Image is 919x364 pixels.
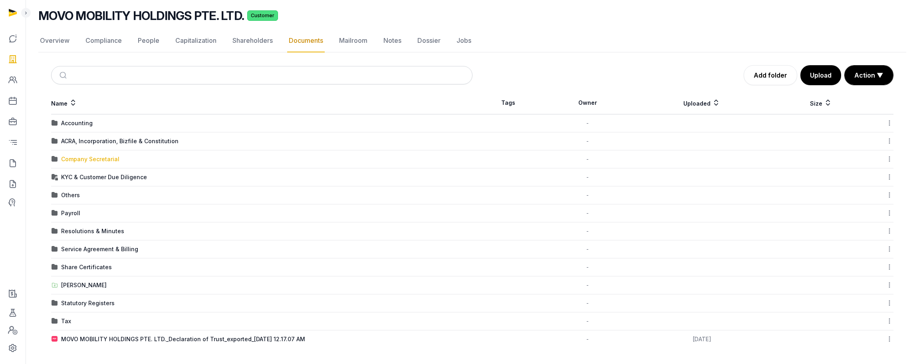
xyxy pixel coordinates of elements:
[800,65,841,85] button: Upload
[544,258,631,276] td: -
[136,29,161,52] a: People
[38,8,244,23] h2: MOVO MOBILITY HOLDINGS PTE. LTD.
[544,168,631,186] td: -
[544,276,631,294] td: -
[52,264,58,270] img: folder.svg
[52,210,58,216] img: folder.svg
[61,299,115,307] div: Statutory Registers
[52,300,58,306] img: folder.svg
[472,92,544,114] th: Tags
[544,330,631,348] td: -
[52,336,58,342] img: pdf.svg
[84,29,123,52] a: Compliance
[845,66,893,85] button: Action ▼
[544,204,631,222] td: -
[61,209,80,217] div: Payroll
[544,222,631,240] td: -
[52,228,58,234] img: folder.svg
[544,240,631,258] td: -
[544,186,631,204] td: -
[631,92,773,114] th: Uploaded
[52,192,58,198] img: folder.svg
[61,173,147,181] div: KYC & Customer Due Diligence
[52,174,58,180] img: folder-locked-icon.svg
[52,318,58,324] img: folder.svg
[55,66,73,84] button: Submit
[544,92,631,114] th: Owner
[772,92,869,114] th: Size
[247,10,278,21] span: Customer
[61,263,112,271] div: Share Certificates
[52,138,58,144] img: folder.svg
[38,29,906,52] nav: Tabs
[61,281,107,289] div: [PERSON_NAME]
[61,137,179,145] div: ACRA, Incorporation, Bizfile & Constitution
[544,132,631,150] td: -
[544,312,631,330] td: -
[61,155,119,163] div: Company Secretarial
[38,29,71,52] a: Overview
[52,120,58,126] img: folder.svg
[231,29,274,52] a: Shareholders
[544,114,631,132] td: -
[174,29,218,52] a: Capitalization
[744,65,797,85] a: Add folder
[287,29,325,52] a: Documents
[52,282,58,288] img: folder-upload.svg
[455,29,473,52] a: Jobs
[337,29,369,52] a: Mailroom
[61,335,305,343] div: MOVO MOBILITY HOLDINGS PTE. LTD._Declaration of Trust_exported_[DATE] 12.17.07 AM
[61,191,80,199] div: Others
[693,336,711,342] span: [DATE]
[61,317,71,325] div: Tax
[51,92,472,114] th: Name
[544,294,631,312] td: -
[416,29,442,52] a: Dossier
[544,150,631,168] td: -
[61,245,138,253] div: Service Agreement & Billing
[61,227,124,235] div: Resolutions & Minutes
[61,119,93,127] div: Accounting
[382,29,403,52] a: Notes
[52,246,58,252] img: folder.svg
[52,156,58,162] img: folder.svg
